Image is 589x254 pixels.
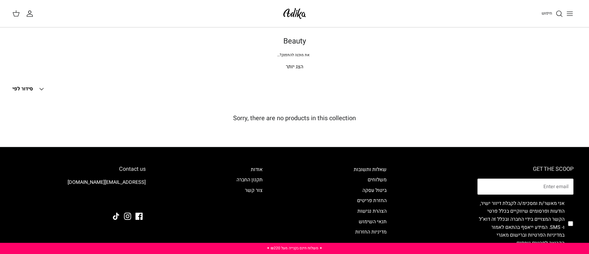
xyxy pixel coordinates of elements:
a: Instagram [124,213,131,220]
a: לפרטים נוספים [516,239,548,247]
a: ביטול עסקה [362,187,387,194]
a: מדיניות החזרות [355,228,387,236]
button: סידור לפי [12,82,45,96]
a: Tiktok [113,213,120,220]
h6: GET THE SCOOP [477,166,573,173]
h6: Contact us [15,166,146,173]
img: Adika IL [281,6,308,21]
h5: Sorry, there are no products in this collection [12,115,577,122]
a: שאלות ותשובות [354,166,387,173]
a: החשבון שלי [26,10,36,17]
button: Toggle menu [563,7,577,20]
a: ✦ משלוח חינם בקנייה מעל ₪220 ✦ [267,245,322,251]
h1: Beauty [77,37,511,46]
img: Adika IL [129,196,146,204]
a: החזרת פריטים [357,197,387,204]
a: משלוחים [368,176,387,184]
a: אודות [251,166,263,173]
a: חיפוש [542,10,563,17]
a: [EMAIL_ADDRESS][DOMAIN_NAME] [68,179,146,186]
a: תנאי השימוש [359,218,387,225]
a: צור קשר [245,187,263,194]
input: Email [477,179,573,195]
p: הצג יותר [77,63,511,71]
span: חיפוש [542,10,552,16]
span: סידור לפי [12,85,33,93]
a: הצהרת נגישות [357,207,387,215]
label: אני מאשר/ת ומסכימ/ה לקבלת דיוור ישיר, הודעות ופרסומים שיווקיים בכלל פרטי הקשר המצויים בידי החברה ... [477,200,565,247]
span: את מוכנה להתפנק? [277,52,310,58]
a: Facebook [135,213,143,220]
a: תקנון החברה [237,176,263,184]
